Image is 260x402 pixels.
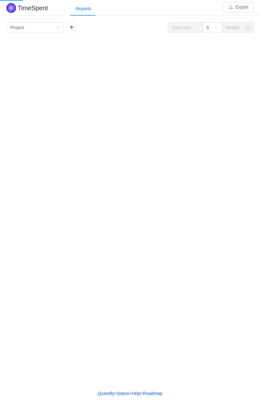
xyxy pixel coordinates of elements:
[131,389,141,398] a: Help
[141,391,143,396] span: •
[10,23,24,32] div: Project
[246,26,250,30] i: icon: calendar
[70,2,96,16] div: Reports
[214,26,218,30] i: icon: down
[207,23,209,32] div: 6
[97,389,114,398] a: Quantify
[18,4,48,12] h2: TimeSpent
[143,389,163,398] a: Roadmap
[67,22,77,33] button: icon: plus
[224,2,254,12] button: icon: downloadExport
[116,389,130,398] a: Status
[225,23,239,32] div: Weeks
[130,391,131,396] span: •
[168,22,203,33] input: Start date
[56,26,60,30] i: icon: down
[115,391,116,396] span: •
[6,3,16,13] img: Quantify logo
